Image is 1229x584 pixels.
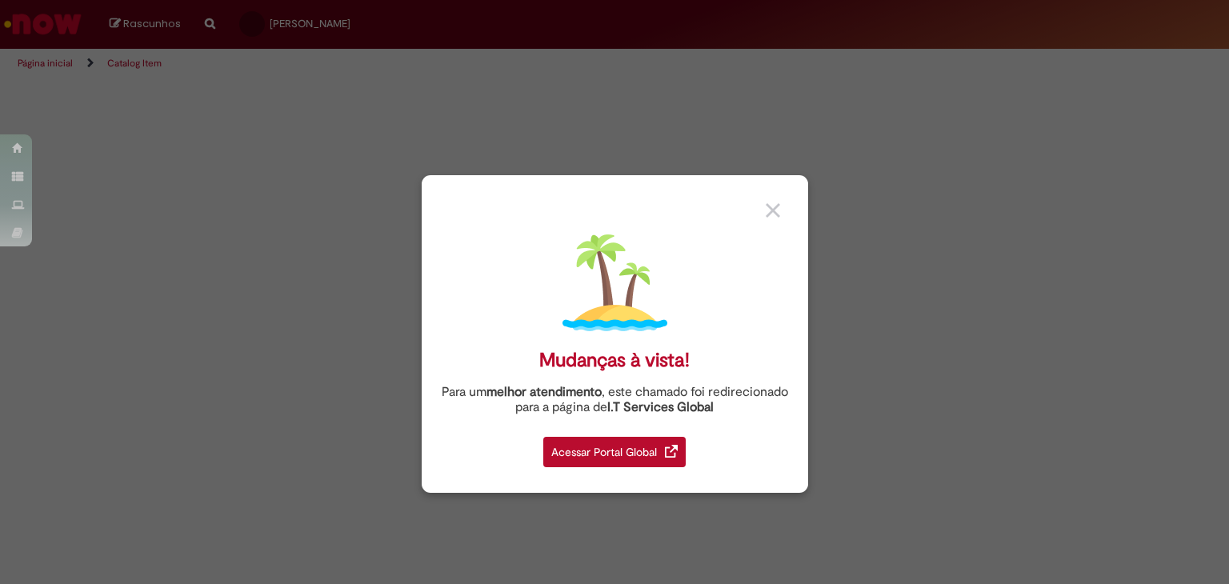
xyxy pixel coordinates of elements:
[562,230,667,335] img: island.png
[486,384,602,400] strong: melhor atendimento
[543,428,686,467] a: Acessar Portal Global
[539,349,690,372] div: Mudanças à vista!
[766,203,780,218] img: close_button_grey.png
[665,445,678,458] img: redirect_link.png
[434,385,796,415] div: Para um , este chamado foi redirecionado para a página de
[607,390,714,415] a: I.T Services Global
[543,437,686,467] div: Acessar Portal Global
